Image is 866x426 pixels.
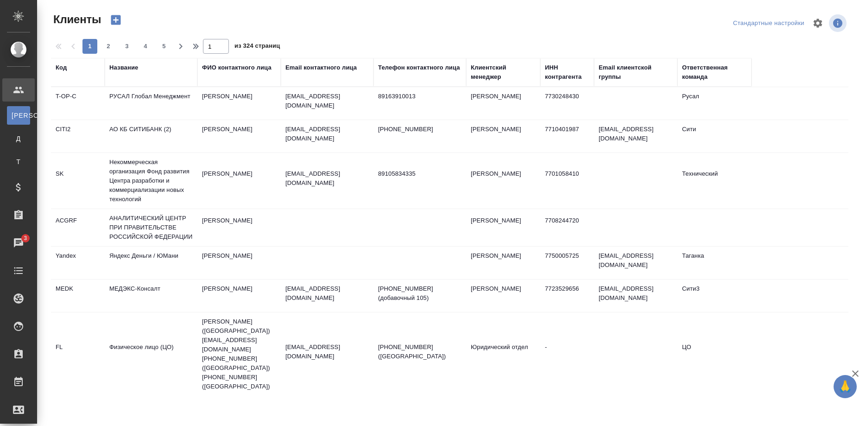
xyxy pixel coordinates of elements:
td: МЕДЭКС-Консалт [105,280,197,312]
td: 7730248430 [540,87,594,120]
a: Т [7,153,30,171]
td: Физическое лицо (ЦО) [105,338,197,370]
button: Создать [105,12,127,28]
button: 4 [138,39,153,54]
p: 89105834335 [378,169,461,178]
td: [PERSON_NAME] [197,120,281,153]
td: T-OP-C [51,87,105,120]
td: РУСАЛ Глобал Менеджмент [105,87,197,120]
td: [EMAIL_ADDRESS][DOMAIN_NAME] [594,247,677,279]
span: Настроить таблицу [807,12,829,34]
div: split button [731,16,807,31]
p: [PHONE_NUMBER] [378,125,461,134]
span: Клиенты [51,12,101,27]
td: MEDK [51,280,105,312]
td: Yandex [51,247,105,279]
span: 5 [157,42,171,51]
td: - [540,338,594,370]
div: ИНН контрагента [545,63,589,82]
button: 3 [120,39,134,54]
td: 7701058410 [540,165,594,197]
td: [PERSON_NAME] [466,87,540,120]
div: Ответственная команда [682,63,747,82]
td: Русал [677,87,752,120]
td: ЦО [677,338,752,370]
span: Посмотреть информацию [829,14,848,32]
span: [PERSON_NAME] [12,111,25,120]
td: Яндекс Деньги / ЮМани [105,247,197,279]
span: Т [12,157,25,166]
td: [PERSON_NAME] [466,247,540,279]
td: 7723529656 [540,280,594,312]
td: [PERSON_NAME] [197,247,281,279]
div: Email клиентской группы [599,63,673,82]
p: [PHONE_NUMBER] (добавочный 105) [378,284,461,303]
span: 2 [101,42,116,51]
span: 4 [138,42,153,51]
span: 3 [120,42,134,51]
td: Сити3 [677,280,752,312]
td: [PERSON_NAME] [466,120,540,153]
p: [EMAIL_ADDRESS][DOMAIN_NAME] [285,125,369,143]
td: SK [51,165,105,197]
span: 🙏 [837,377,853,396]
td: 7750005725 [540,247,594,279]
td: ACGRF [51,211,105,244]
td: [EMAIL_ADDRESS][DOMAIN_NAME] [594,120,677,153]
p: 89163910013 [378,92,461,101]
a: 3 [2,231,35,254]
td: 7710401987 [540,120,594,153]
td: Таганка [677,247,752,279]
td: Юридический отдел [466,338,540,370]
td: [PERSON_NAME] [466,211,540,244]
a: Д [7,129,30,148]
td: [PERSON_NAME] [197,211,281,244]
button: 🙏 [834,375,857,398]
p: [EMAIL_ADDRESS][DOMAIN_NAME] [285,284,369,303]
span: 3 [18,234,32,243]
p: [EMAIL_ADDRESS][DOMAIN_NAME] [285,169,369,188]
div: Клиентский менеджер [471,63,536,82]
a: [PERSON_NAME] [7,106,30,125]
td: АО КБ СИТИБАНК (2) [105,120,197,153]
span: из 324 страниц [234,40,280,54]
button: 2 [101,39,116,54]
div: Название [109,63,138,72]
td: Некоммерческая организация Фонд развития Центра разработки и коммерциализации новых технологий [105,153,197,209]
td: [PERSON_NAME] ([GEOGRAPHIC_DATA]) [EMAIL_ADDRESS][DOMAIN_NAME] [PHONE_NUMBER] ([GEOGRAPHIC_DATA])... [197,312,281,396]
div: ФИО контактного лица [202,63,272,72]
p: [EMAIL_ADDRESS][DOMAIN_NAME] [285,92,369,110]
td: 7708244720 [540,211,594,244]
td: CITI2 [51,120,105,153]
td: АНАЛИТИЧЕСКИЙ ЦЕНТР ПРИ ПРАВИТЕЛЬСТВЕ РОССИЙСКОЙ ФЕДЕРАЦИИ [105,209,197,246]
td: [PERSON_NAME] [197,280,281,312]
button: 5 [157,39,171,54]
span: Д [12,134,25,143]
td: [EMAIL_ADDRESS][DOMAIN_NAME] [594,280,677,312]
td: Технический [677,165,752,197]
td: [PERSON_NAME] [197,87,281,120]
div: Телефон контактного лица [378,63,460,72]
p: [PHONE_NUMBER] ([GEOGRAPHIC_DATA]) [378,343,461,361]
div: Код [56,63,67,72]
p: [EMAIL_ADDRESS][DOMAIN_NAME] [285,343,369,361]
div: Email контактного лица [285,63,357,72]
td: Сити [677,120,752,153]
td: [PERSON_NAME] [466,165,540,197]
td: FL [51,338,105,370]
td: [PERSON_NAME] [466,280,540,312]
td: [PERSON_NAME] [197,165,281,197]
